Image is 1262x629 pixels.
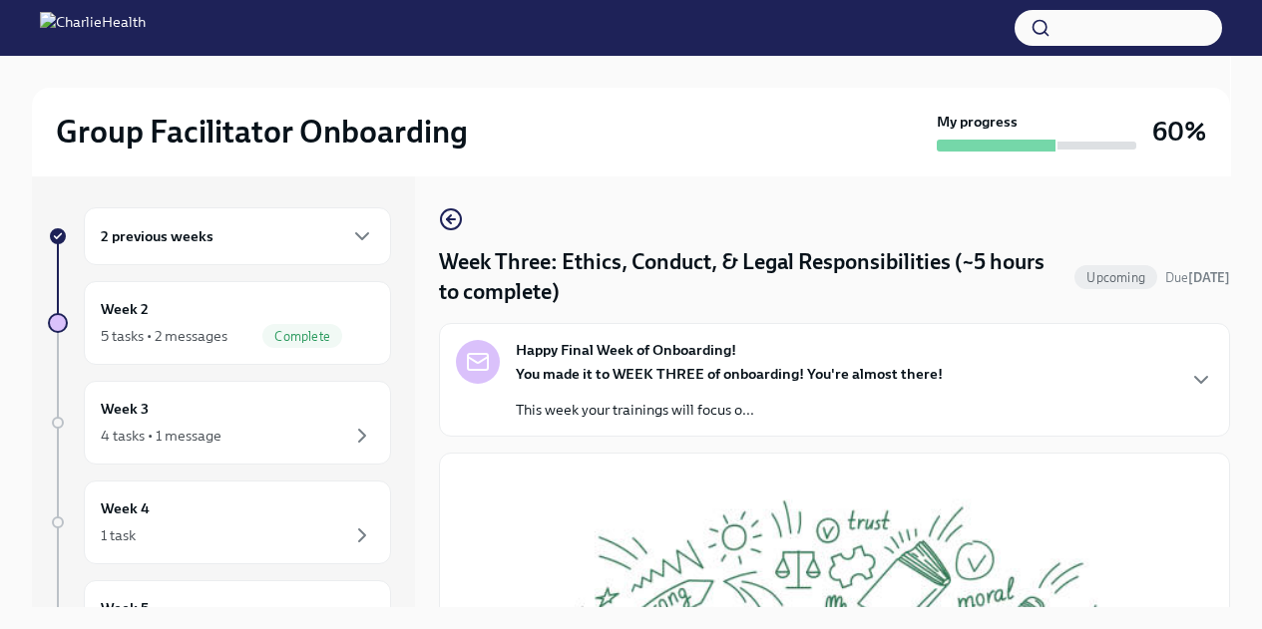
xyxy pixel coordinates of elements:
span: Due [1165,270,1230,285]
img: CharlieHealth [40,12,146,44]
strong: [DATE] [1188,270,1230,285]
div: 5 tasks • 2 messages [101,326,227,346]
a: Week 34 tasks • 1 message [48,381,391,465]
h6: Week 3 [101,398,149,420]
strong: Happy Final Week of Onboarding! [516,340,736,360]
a: Week 25 tasks • 2 messagesComplete [48,281,391,365]
h4: Week Three: Ethics, Conduct, & Legal Responsibilities (~5 hours to complete) [439,247,1066,307]
span: Upcoming [1074,270,1157,285]
h6: Week 2 [101,298,149,320]
div: 4 tasks • 1 message [101,426,221,446]
strong: My progress [937,112,1018,132]
a: Week 41 task [48,480,391,564]
span: Complete [262,329,342,344]
h3: 60% [1152,114,1206,150]
h6: Week 5 [101,597,149,619]
h6: Week 4 [101,497,150,519]
div: 1 task [101,525,136,545]
span: September 29th, 2025 10:00 [1165,268,1230,287]
p: This week your trainings will focus o... [516,400,943,420]
h2: Group Facilitator Onboarding [56,112,468,152]
h6: 2 previous weeks [101,225,213,247]
strong: You made it to WEEK THREE of onboarding! You're almost there! [516,365,943,383]
div: 2 previous weeks [84,207,391,265]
